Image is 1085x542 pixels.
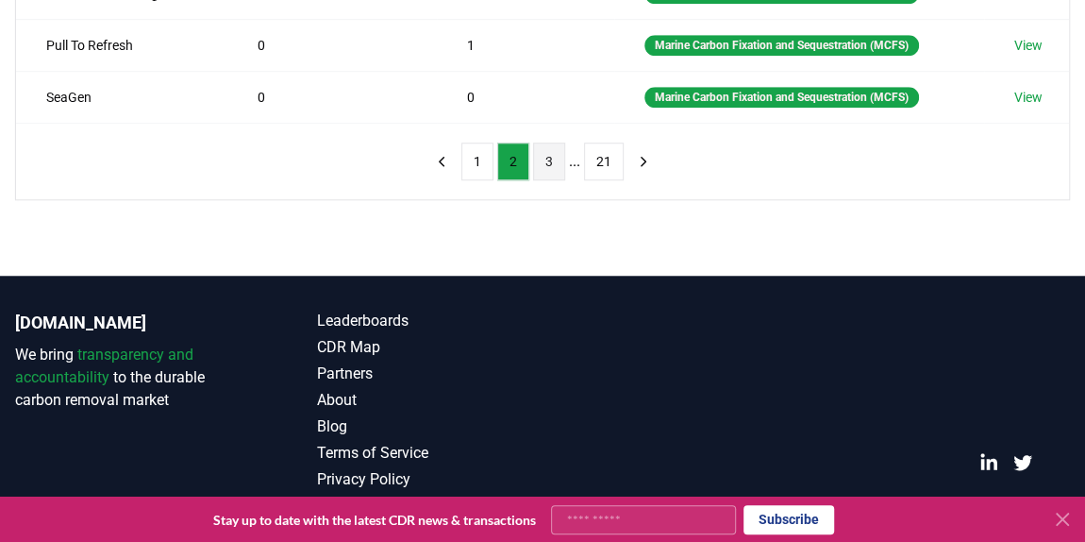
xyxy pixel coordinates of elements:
[569,150,580,173] li: ...
[15,346,193,386] span: transparency and accountability
[1013,453,1032,472] a: Twitter
[584,143,624,180] button: 21
[317,310,543,332] a: Leaderboards
[16,19,227,71] td: Pull To Refresh
[15,310,242,336] p: [DOMAIN_NAME]
[461,143,493,180] button: 1
[426,143,458,180] button: previous page
[227,19,437,71] td: 0
[15,344,242,412] p: We bring to the durable carbon removal market
[317,336,543,359] a: CDR Map
[437,19,614,71] td: 1
[1014,88,1043,107] a: View
[1014,36,1043,55] a: View
[227,71,437,123] td: 0
[437,71,614,123] td: 0
[317,415,543,438] a: Blog
[317,442,543,465] a: Terms of Service
[16,71,227,123] td: SeaGen
[644,87,919,108] div: Marine Carbon Fixation and Sequestration (MCFS)
[644,35,919,56] div: Marine Carbon Fixation and Sequestration (MCFS)
[317,389,543,412] a: About
[979,453,998,472] a: LinkedIn
[497,143,529,180] button: 2
[317,363,543,385] a: Partners
[317,468,543,491] a: Privacy Policy
[627,143,659,180] button: next page
[317,495,543,517] a: Contact
[533,143,565,180] button: 3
